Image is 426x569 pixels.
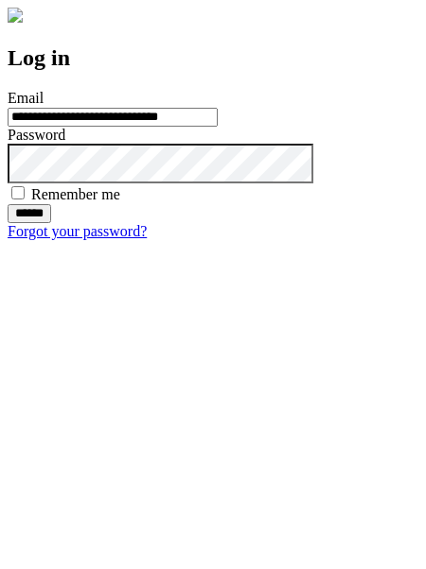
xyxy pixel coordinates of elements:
[8,223,147,239] a: Forgot your password?
[8,8,23,23] img: logo-4e3dc11c47720685a147b03b5a06dd966a58ff35d612b21f08c02c0306f2b779.png
[8,90,44,106] label: Email
[8,45,418,71] h2: Log in
[8,127,65,143] label: Password
[31,186,120,202] label: Remember me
